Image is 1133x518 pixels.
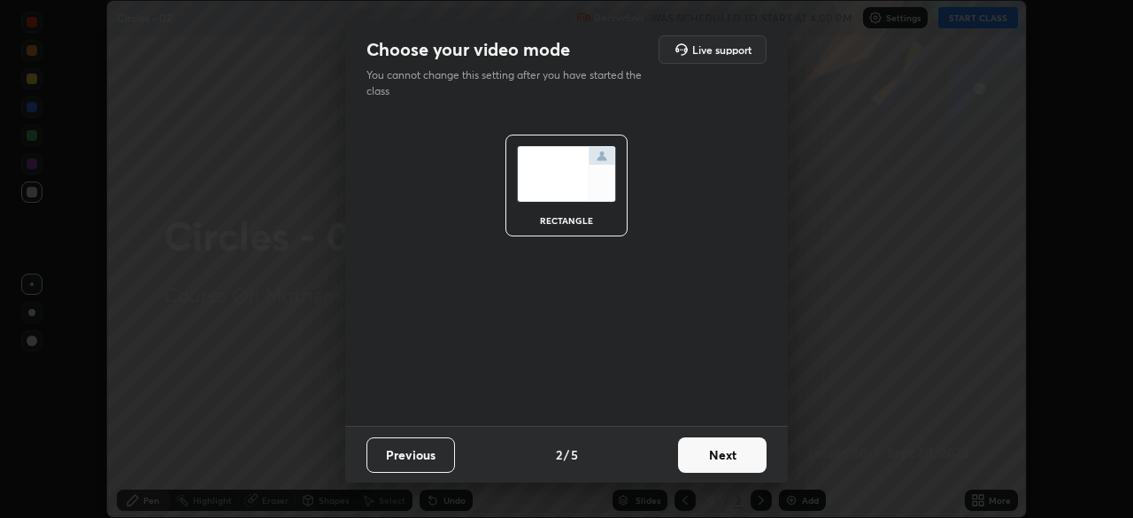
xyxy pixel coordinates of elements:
[517,146,616,202] img: normalScreenIcon.ae25ed63.svg
[692,44,751,55] h5: Live support
[571,445,578,464] h4: 5
[531,216,602,225] div: rectangle
[366,437,455,473] button: Previous
[564,445,569,464] h4: /
[366,67,653,99] p: You cannot change this setting after you have started the class
[366,38,570,61] h2: Choose your video mode
[556,445,562,464] h4: 2
[678,437,767,473] button: Next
